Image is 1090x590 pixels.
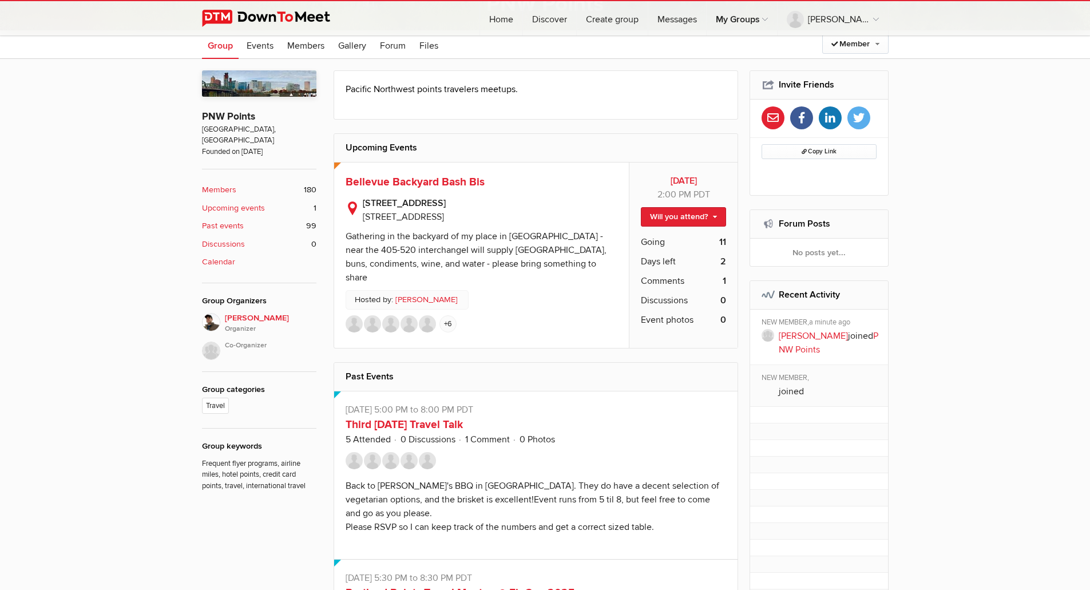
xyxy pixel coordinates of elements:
[720,255,726,268] b: 2
[346,434,391,445] a: 5 Attended
[802,148,837,155] span: Copy Link
[723,274,726,288] b: 1
[202,256,316,268] a: Calendar
[693,189,710,200] span: America/Los_Angeles
[225,340,316,351] i: Co-Organizer
[314,202,316,215] span: 1
[346,571,727,585] p: [DATE] 5:30 PM to 8:30 PM PDT
[202,342,220,360] img: null
[241,30,279,59] a: Events
[346,403,727,417] p: [DATE] 5:00 PM to 8:00 PM PDT
[282,30,330,59] a: Members
[382,452,399,469] img: TheRealCho
[762,373,880,385] div: NEW MEMBER,
[346,418,463,431] a: Third [DATE] Travel Talk
[822,34,889,54] a: Member
[364,315,381,332] img: mark en
[202,124,316,146] span: [GEOGRAPHIC_DATA], [GEOGRAPHIC_DATA]
[520,434,555,445] a: 0 Photos
[465,434,510,445] a: 1 Comment
[779,329,880,357] p: joined
[202,70,316,97] img: PNW Points
[401,452,418,469] img: Matt H
[202,440,316,453] div: Group keywords
[380,40,406,52] span: Forum
[523,1,576,35] a: Discover
[346,175,485,189] a: Bellevue Backyard Bash Bis
[202,146,316,157] span: Founded on [DATE]
[657,189,691,200] span: 2:00 PM
[779,330,878,355] a: PNW Points
[346,231,607,283] div: Gathering in the backyard of my place in [GEOGRAPHIC_DATA] - near the 405-520 interchangeI will s...
[202,202,316,215] a: Upcoming events 1
[202,10,348,27] img: DownToMeet
[332,30,372,59] a: Gallery
[762,71,877,98] h2: Invite Friends
[202,30,239,59] a: Group
[641,274,684,288] span: Comments
[202,220,316,232] a: Past events 99
[641,174,726,188] b: [DATE]
[707,1,777,35] a: My Groups
[809,318,850,327] span: a minute ago
[363,211,444,223] span: [STREET_ADDRESS]
[720,313,726,327] b: 0
[202,295,316,307] div: Group Organizers
[762,144,877,159] button: Copy Link
[382,315,399,332] img: Shop R J
[750,239,888,266] div: No posts yet...
[304,184,316,196] span: 180
[202,313,220,331] img: Stefan Krasowski
[202,313,316,335] a: [PERSON_NAME]Organizer
[208,40,233,52] span: Group
[202,238,245,251] b: Discussions
[419,452,436,469] img: Dawn P
[577,1,648,35] a: Create group
[364,452,381,469] img: Terence
[202,383,316,396] div: Group categories
[202,256,235,268] b: Calendar
[202,202,265,215] b: Upcoming events
[202,335,316,360] a: Co-Organizer
[641,207,726,227] a: Will you attend?
[338,40,366,52] span: Gallery
[346,452,363,469] img: Chad Walters
[363,196,618,210] b: [STREET_ADDRESS]
[346,480,719,547] div: Back to [PERSON_NAME]'s BBQ in [GEOGRAPHIC_DATA]. They do have a decent selection of vegetarian o...
[346,363,727,390] h2: Past Events
[720,294,726,307] b: 0
[401,315,418,332] img: TheRealCho
[202,220,244,232] b: Past events
[641,313,693,327] span: Event photos
[225,324,316,334] i: Organizer
[641,255,676,268] span: Days left
[346,315,363,332] img: AngieB
[346,290,469,310] p: Hosted by:
[247,40,274,52] span: Events
[287,40,324,52] span: Members
[762,318,880,329] div: NEW MEMBER,
[439,315,457,332] a: +6
[346,82,727,96] p: Pacific Northwest points travelers meetups.
[719,235,726,249] b: 11
[648,1,706,35] a: Messages
[419,40,438,52] span: Files
[225,312,316,335] span: [PERSON_NAME]
[311,238,316,251] span: 0
[778,1,888,35] a: [PERSON_NAME]
[202,184,236,196] b: Members
[202,184,316,196] a: Members 180
[641,294,688,307] span: Discussions
[641,235,665,249] span: Going
[779,218,830,229] a: Forum Posts
[306,220,316,232] span: 99
[202,453,316,492] p: Frequent flyer programs, airline miles, hotel points, credit card points, travel, international t...
[346,134,727,161] h2: Upcoming Events
[779,385,880,398] p: joined
[374,30,411,59] a: Forum
[419,315,436,332] img: HelloDean
[779,330,848,342] a: [PERSON_NAME]
[401,434,455,445] a: 0 Discussions
[395,294,458,306] a: [PERSON_NAME]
